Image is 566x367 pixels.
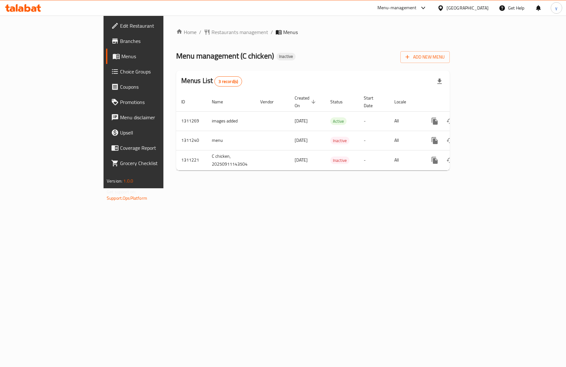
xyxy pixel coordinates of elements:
[120,159,193,167] span: Grocery Checklist
[359,111,389,131] td: -
[120,37,193,45] span: Branches
[107,188,136,196] span: Get support on:
[181,98,193,106] span: ID
[106,49,198,64] a: Menus
[400,51,450,63] button: Add New Menu
[120,68,193,75] span: Choice Groups
[447,4,489,11] div: [GEOGRAPHIC_DATA]
[330,137,349,144] span: Inactive
[176,92,493,170] table: enhanced table
[442,153,458,168] button: Change Status
[394,98,414,106] span: Locale
[120,129,193,136] span: Upsell
[176,49,274,63] span: Menu management ( C chicken )
[427,114,442,129] button: more
[364,94,382,109] span: Start Date
[106,18,198,33] a: Edit Restaurant
[442,133,458,148] button: Change Status
[212,98,231,106] span: Name
[330,118,347,125] span: Active
[330,117,347,125] div: Active
[123,177,133,185] span: 1.0.0
[389,131,422,150] td: All
[120,98,193,106] span: Promotions
[214,76,242,87] div: Total records count
[389,111,422,131] td: All
[271,28,273,36] li: /
[106,125,198,140] a: Upsell
[359,150,389,170] td: -
[295,136,308,144] span: [DATE]
[359,131,389,150] td: -
[181,76,242,87] h2: Menus List
[330,157,349,164] span: Inactive
[107,177,122,185] span: Version:
[106,94,198,110] a: Promotions
[106,110,198,125] a: Menu disclaimer
[106,79,198,94] a: Coupons
[427,133,442,148] button: more
[276,53,296,60] div: Inactive
[106,64,198,79] a: Choice Groups
[295,156,308,164] span: [DATE]
[215,79,242,85] span: 3 record(s)
[120,114,193,121] span: Menu disclaimer
[432,74,447,89] div: Export file
[211,28,268,36] span: Restaurants management
[555,4,557,11] span: y
[207,150,255,170] td: C chicken, 20250911143504
[389,150,422,170] td: All
[120,22,193,30] span: Edit Restaurant
[107,194,147,202] a: Support.OpsPlatform
[120,83,193,91] span: Coupons
[207,111,255,131] td: images added
[422,92,493,112] th: Actions
[377,4,417,12] div: Menu-management
[295,94,318,109] span: Created On
[442,114,458,129] button: Change Status
[106,156,198,171] a: Grocery Checklist
[176,28,450,36] nav: breadcrumb
[120,144,193,152] span: Coverage Report
[207,131,255,150] td: menu
[106,33,198,49] a: Branches
[121,52,193,60] span: Menus
[106,140,198,156] a: Coverage Report
[405,53,445,61] span: Add New Menu
[199,28,201,36] li: /
[330,98,351,106] span: Status
[276,54,296,59] span: Inactive
[283,28,298,36] span: Menus
[427,153,442,168] button: more
[295,117,308,125] span: [DATE]
[260,98,282,106] span: Vendor
[204,28,268,36] a: Restaurants management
